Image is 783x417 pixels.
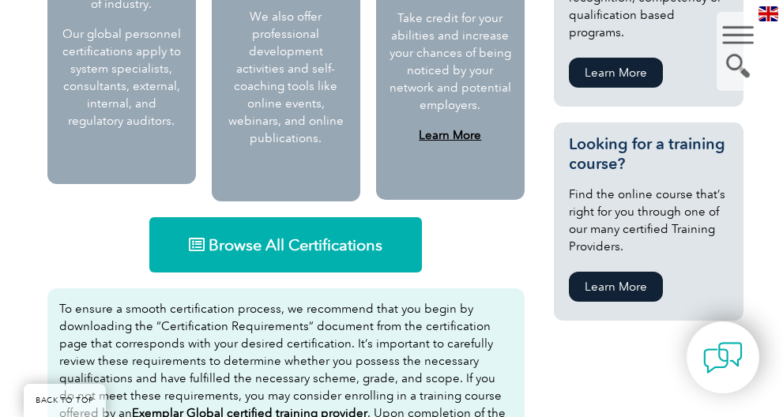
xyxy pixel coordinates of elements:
[224,8,348,147] p: We also offer professional development activities and self-coaching tools like online events, web...
[759,6,778,21] img: en
[569,134,728,174] h3: Looking for a training course?
[390,9,511,114] p: Take credit for your abilities and increase your chances of being noticed by your network and pot...
[209,237,382,253] span: Browse All Certifications
[24,384,106,417] a: BACK TO TOP
[569,272,663,302] a: Learn More
[419,128,481,142] a: Learn More
[59,25,184,130] p: Our global personnel certifications apply to system specialists, consultants, external, internal,...
[569,186,728,255] p: Find the online course that’s right for you through one of our many certified Training Providers.
[703,338,743,378] img: contact-chat.png
[569,58,663,88] a: Learn More
[149,217,422,272] a: Browse All Certifications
